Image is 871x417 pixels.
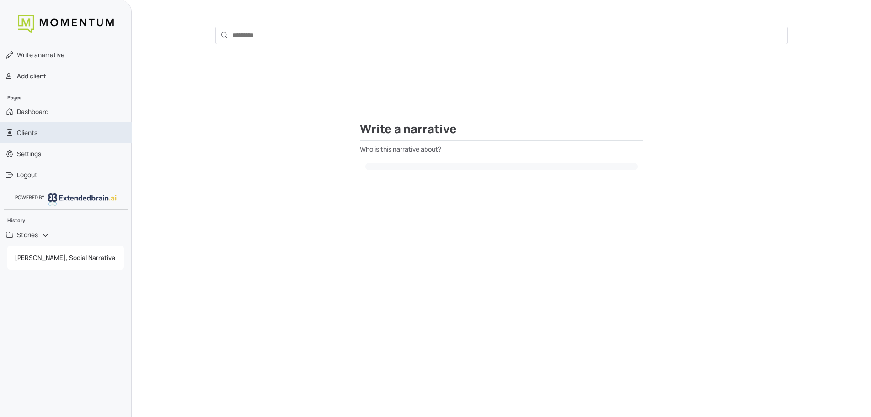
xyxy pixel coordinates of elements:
[11,249,120,266] span: [PERSON_NAME], Social Narrative
[48,193,117,205] img: logo
[360,144,643,154] label: Who is this narrative about?
[7,249,124,266] a: [PERSON_NAME], Social Narrative
[17,128,37,137] span: Clients
[17,107,48,116] span: Dashboard
[360,122,643,141] h2: Write a narrative
[17,230,38,239] span: Stories
[17,149,41,158] span: Settings
[17,50,64,60] span: narrative
[17,170,37,179] span: Logout
[17,51,38,59] span: Write a
[18,15,114,33] img: logo
[17,71,46,81] span: Add client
